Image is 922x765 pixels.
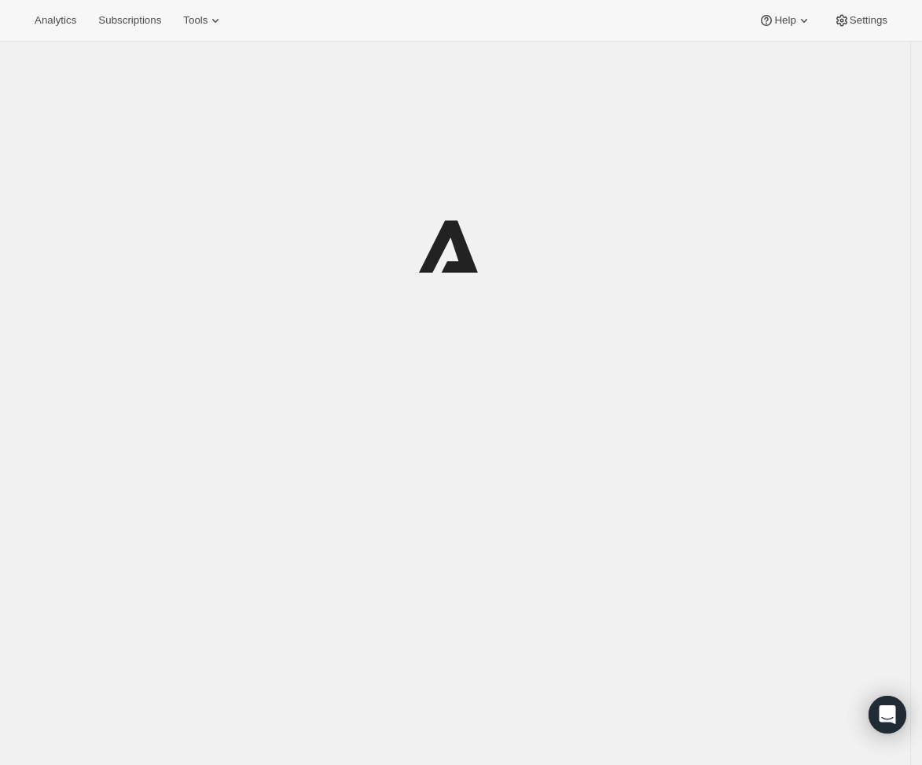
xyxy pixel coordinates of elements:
span: Analytics [35,14,76,27]
div: Open Intercom Messenger [869,696,906,734]
button: Analytics [25,9,86,31]
span: Help [774,14,795,27]
button: Subscriptions [89,9,171,31]
button: Help [749,9,821,31]
span: Settings [850,14,887,27]
span: Tools [183,14,208,27]
span: Subscriptions [98,14,161,27]
button: Tools [174,9,233,31]
button: Settings [825,9,897,31]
